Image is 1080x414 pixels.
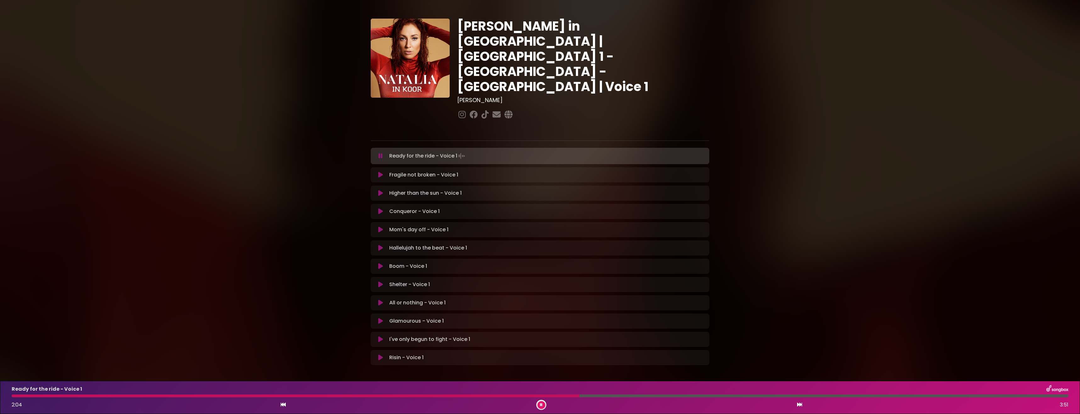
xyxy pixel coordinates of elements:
h3: [PERSON_NAME] [457,97,709,104]
p: Conqueror - Voice 1 [389,208,440,215]
p: Higher than the sun - Voice 1 [389,189,462,197]
p: Ready for the ride - Voice 1 [12,385,82,393]
p: Boom - Voice 1 [389,262,427,270]
h1: [PERSON_NAME] in [GEOGRAPHIC_DATA] | [GEOGRAPHIC_DATA] 1 - [GEOGRAPHIC_DATA] - [GEOGRAPHIC_DATA] ... [457,19,709,94]
p: Shelter - Voice 1 [389,281,430,288]
p: Mom's day off - Voice 1 [389,226,448,233]
p: Glamourous - Voice 1 [389,317,444,325]
img: songbox-logo-white.png [1046,385,1068,393]
p: I've only begun to fight - Voice 1 [389,336,470,343]
p: Risin - Voice 1 [389,354,424,361]
img: waveform4.gif [457,152,466,160]
p: Fragile not broken - Voice 1 [389,171,458,179]
p: All or nothing - Voice 1 [389,299,446,307]
p: Ready for the ride - Voice 1 [389,152,466,160]
p: Hallelujah to the beat - Voice 1 [389,244,467,252]
img: YTVS25JmS9CLUqXqkEhs [371,19,450,98]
